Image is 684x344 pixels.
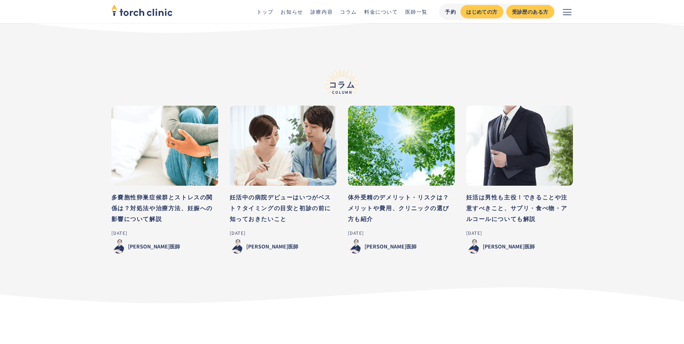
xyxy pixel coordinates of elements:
[466,8,497,16] div: はじめての方
[230,106,336,253] a: 妊活中の病院デビューはいつがベスト？タイミングの目安と初診の前に知っておきたいこと[DATE][PERSON_NAME]医師
[340,8,357,15] a: コラム
[460,5,503,18] a: はじめての方
[348,191,455,224] h3: 体外受精のデメリット・リスクは？メリットや費用、クリニックの選び方も紹介
[525,243,535,250] div: 医師
[257,8,274,15] a: トップ
[288,243,298,250] div: 医師
[405,8,428,15] a: 医師一覧
[466,106,573,253] a: 妊活は男性も主役！できることや注意すべきこと、サプリ・食べ物・アルコールについても解説[DATE][PERSON_NAME]医師
[111,191,218,224] h3: 多嚢胞性卵巣症候群とストレスの関係は？対処法や治療方法、妊娠への影響について解説
[348,106,455,253] a: 体外受精のデメリット・リスクは？メリットや費用、クリニックの選び方も紹介[DATE][PERSON_NAME]医師
[230,191,336,224] h3: 妊活中の病院デビューはいつがベスト？タイミングの目安と初診の前に知っておきたいこと
[348,230,455,236] div: [DATE]
[246,243,288,250] div: [PERSON_NAME]
[230,230,336,236] div: [DATE]
[111,2,173,18] img: torch clinic
[466,230,573,236] div: [DATE]
[111,230,218,236] div: [DATE]
[512,8,548,16] div: 受診歴のある方
[170,243,180,250] div: 医師
[483,243,525,250] div: [PERSON_NAME]
[466,191,573,224] h3: 妊活は男性も主役！できることや注意すべきこと、サプリ・食べ物・アルコールについても解説
[406,243,416,250] div: 医師
[111,69,573,94] h2: コラム
[364,8,398,15] a: 料金について
[111,106,218,253] a: 多嚢胞性卵巣症候群とストレスの関係は？対処法や治療方法、妊娠への影響について解説[DATE][PERSON_NAME]医師
[365,243,406,250] div: [PERSON_NAME]
[281,8,303,15] a: お知らせ
[506,5,554,18] a: 受診歴のある方
[111,91,573,94] span: Column
[310,8,333,15] a: 診療内容
[445,8,456,16] div: 予約
[111,5,173,18] a: home
[128,243,170,250] div: [PERSON_NAME]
